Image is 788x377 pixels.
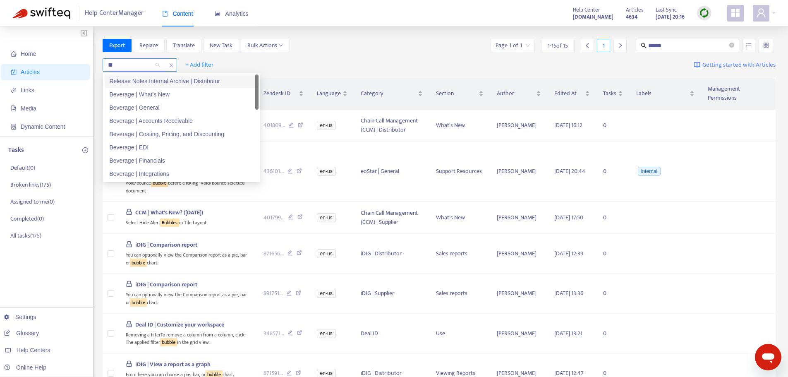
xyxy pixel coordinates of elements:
a: Settings [4,314,36,320]
span: CCM | What's New? ([DATE]) [135,208,203,217]
sqkw: bubble [151,179,168,187]
span: search [641,43,647,48]
td: Sales reports [429,234,490,274]
span: en-us [317,249,336,258]
td: Chain Call Management (CCM) | Distributor [354,110,430,142]
td: [PERSON_NAME] [490,202,548,234]
span: New Task [210,41,232,50]
button: New Task [203,39,239,52]
td: Sales reports [429,274,490,313]
td: iDIG | Distributor [354,234,430,274]
span: [DATE] 20:44 [554,166,585,176]
span: Replace [139,41,158,50]
div: Beverage | Costing, Pricing, and Discounting [105,127,259,141]
span: down [279,43,283,48]
td: [PERSON_NAME] [490,110,548,142]
span: Links [21,87,34,94]
td: [PERSON_NAME] [490,234,548,274]
div: Beverage | What's New [105,88,259,101]
span: Export [109,41,125,50]
span: Help Center [573,5,600,14]
span: en-us [317,167,336,176]
div: Beverage | Integrations [110,169,254,178]
span: Dynamic Content [21,123,65,130]
div: Beverage | Integrations [105,167,259,180]
span: area-chart [215,11,220,17]
span: iDIG | Comparison report [135,240,197,250]
td: Use [429,314,490,353]
span: Analytics [215,10,249,17]
span: [DATE] 12:39 [554,249,583,258]
div: Beverage | Costing, Pricing, and Discounting [110,130,254,139]
span: [DATE] 16:12 [554,120,582,130]
div: 1 [597,39,610,52]
a: Glossary [4,330,39,336]
span: iDIG | Comparison report [135,280,197,289]
strong: 4634 [626,12,637,22]
span: unordered-list [746,42,752,48]
span: Media [21,105,36,112]
div: Beverage | EDI [110,143,254,152]
div: You can optionally view the Comparison report as a pie, bar or chart. [126,250,251,267]
td: Deal ID [354,314,430,353]
div: Beverage | General [105,101,259,114]
th: Tasks [596,78,630,110]
span: en-us [317,289,336,298]
span: internal [638,167,661,176]
td: What's New [429,110,490,142]
span: [DATE] 13:21 [554,329,582,338]
span: Section [436,89,477,98]
span: 348571 ... [263,329,284,338]
span: user [756,8,766,18]
span: en-us [317,121,336,130]
th: Category [354,78,430,110]
td: 0 [596,314,630,353]
span: Zendesk ID [263,89,297,98]
td: [PERSON_NAME] [490,274,548,313]
p: Completed ( 0 ) [10,214,44,223]
span: lock [126,241,132,247]
a: Getting started with Articles [694,58,776,72]
span: lock [126,321,132,327]
span: lock [126,360,132,367]
div: You can optionally view the Comparison report as a pie, bar or chart. [126,289,251,306]
p: All tasks ( 175 ) [10,231,41,240]
span: 401809 ... [263,121,285,130]
span: Home [21,50,36,57]
button: + Add filter [179,58,220,72]
span: 891751 ... [263,289,283,298]
td: 0 [596,202,630,234]
span: Deal ID | Customize your workspace [135,320,224,329]
strong: [DATE] 20:16 [656,12,685,22]
span: Category [361,89,417,98]
span: Help Center Manager [85,5,144,21]
div: Beverage | What's New [110,90,254,99]
span: 1 - 15 of 15 [548,41,568,50]
span: Author [497,89,534,98]
td: 0 [596,234,630,274]
span: Bulk Actions [247,41,283,50]
span: Articles [21,69,40,75]
span: right [617,43,623,48]
sqkw: bubble [130,298,147,307]
span: Translate [173,41,195,50]
span: lock [126,281,132,287]
td: 0 [596,110,630,142]
span: 436101 ... [263,167,284,176]
span: 871656 ... [263,249,284,258]
button: Replace [133,39,165,52]
td: [PERSON_NAME] [490,314,548,353]
div: Beverage | Accounts Receivable [105,114,259,127]
iframe: Button to launch messaging window [755,344,781,370]
span: file-image [11,106,17,111]
div: Beverage | Financials [105,154,259,167]
span: lock [126,209,132,215]
div: Release Notes Internal Archive | Distributor [105,74,259,88]
span: link [11,87,17,93]
td: What's New [429,202,490,234]
th: Section [429,78,490,110]
span: appstore [731,8,740,18]
span: plus-circle [82,147,88,153]
div: Select Hide Alert in Tile Layout. [126,217,251,227]
span: Articles [626,5,643,14]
